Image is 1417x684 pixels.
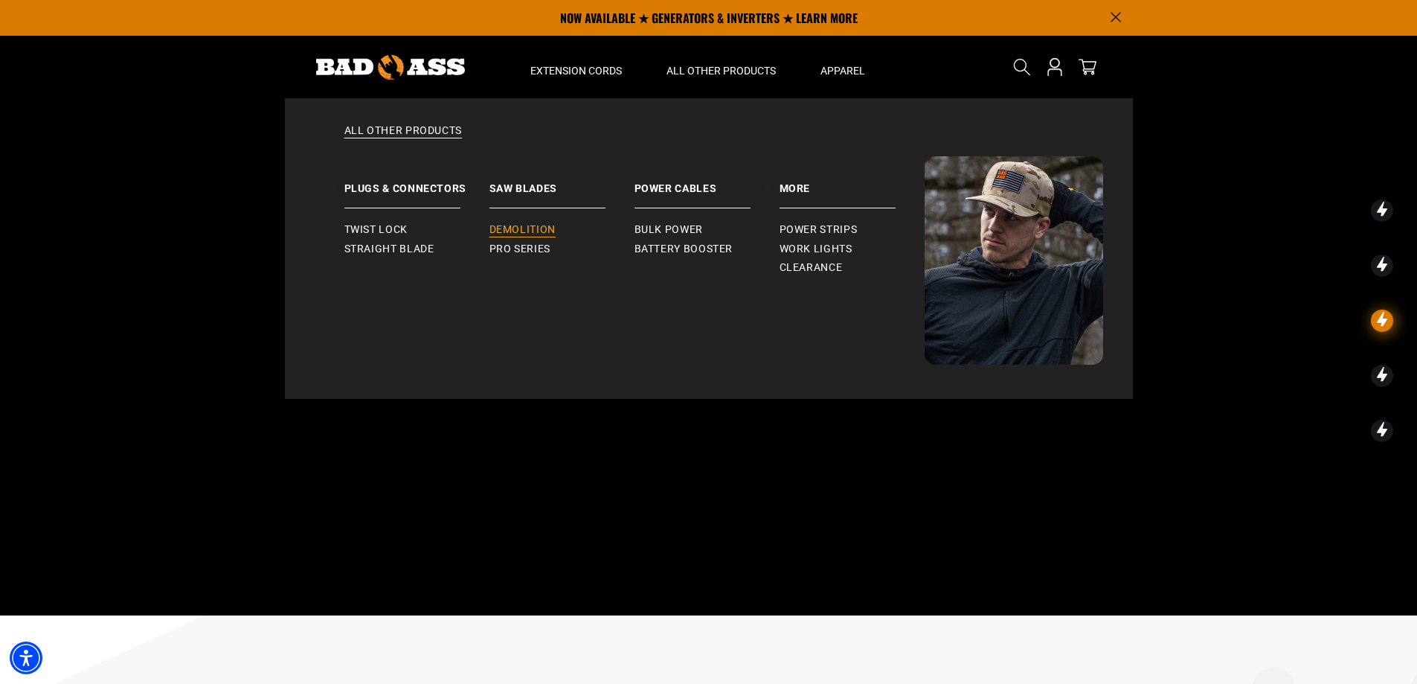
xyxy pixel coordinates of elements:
span: Extension Cords [530,64,622,77]
span: Battery Booster [634,243,733,256]
span: Clearance [780,261,843,275]
span: Bulk Power [634,223,703,237]
a: Straight Blade [344,240,489,259]
a: Plugs & Connectors [344,156,489,208]
a: Saw Blades [489,156,634,208]
a: Battery Booster More Power Strips [780,156,925,208]
a: Twist Lock [344,220,489,240]
summary: Search [1010,55,1034,79]
a: Battery Booster [634,240,780,259]
summary: Apparel [798,36,887,98]
a: Demolition [489,220,634,240]
span: Demolition [489,223,556,237]
span: Pro Series [489,243,550,256]
span: All Other Products [666,64,776,77]
a: Work Lights [780,240,925,259]
a: All Other Products [315,124,1103,156]
a: cart [1076,58,1099,76]
summary: All Other Products [644,36,798,98]
summary: Extension Cords [508,36,644,98]
img: Bad Ass Extension Cords [925,156,1103,365]
a: Power Cables [634,156,780,208]
img: Bad Ass Extension Cords [316,55,465,80]
a: Bulk Power [634,220,780,240]
div: Accessibility Menu [10,642,42,674]
a: Open this option [1043,36,1067,98]
span: Twist Lock [344,223,408,237]
a: Clearance [780,258,925,278]
span: Straight Blade [344,243,434,256]
span: Work Lights [780,243,852,256]
span: Apparel [820,64,865,77]
span: Power Strips [780,223,858,237]
a: Power Strips [780,220,925,240]
a: Pro Series [489,240,634,259]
